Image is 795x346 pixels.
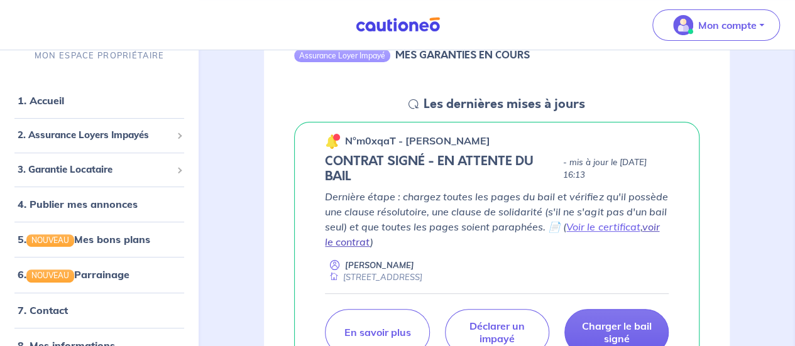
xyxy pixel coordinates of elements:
[325,154,669,184] div: state: CONTRACT-SIGNED, Context: NEW,CHOOSE-CERTIFICATE,ALONE,LESSOR-DOCUMENTS
[566,220,640,233] a: Voir le certificat
[18,198,138,210] a: 4. Publier mes annonces
[5,192,194,217] div: 4. Publier mes annonces
[5,158,194,182] div: 3. Garantie Locataire
[345,259,414,271] p: [PERSON_NAME]
[18,163,172,177] span: 3. Garantie Locataire
[325,134,340,149] img: 🔔
[424,97,585,112] h5: Les dernières mises à jours
[698,18,757,33] p: Mon compte
[294,49,390,62] div: Assurance Loyer Impayé
[18,233,150,246] a: 5.NOUVEAUMes bons plans
[18,94,64,107] a: 1. Accueil
[5,298,194,323] div: 7. Contact
[18,304,68,316] a: 7. Contact
[5,123,194,148] div: 2. Assurance Loyers Impayés
[35,50,164,62] p: MON ESPACE PROPRIÉTAIRE
[563,156,669,181] p: - mis à jour le [DATE] 16:13
[344,326,410,338] p: En savoir plus
[325,154,558,184] h5: CONTRAT SIGNÉ - EN ATTENTE DU BAIL
[18,128,172,143] span: 2. Assurance Loyers Impayés
[18,268,129,281] a: 6.NOUVEAUParrainage
[351,17,445,33] img: Cautioneo
[325,189,669,249] p: Dernière étape : chargez toutes les pages du bail et vérifiez qu'il possède une clause résolutoir...
[5,88,194,113] div: 1. Accueil
[345,133,490,148] p: n°m0xqaT - [PERSON_NAME]
[5,262,194,287] div: 6.NOUVEAUParrainage
[461,320,534,345] p: Déclarer un impayé
[580,320,653,345] p: Charger le bail signé
[325,220,659,248] a: voir le contrat
[673,15,693,35] img: illu_account_valid_menu.svg
[652,9,780,41] button: illu_account_valid_menu.svgMon compte
[325,271,422,283] div: [STREET_ADDRESS]
[395,49,530,61] h6: MES GARANTIES EN COURS
[5,227,194,252] div: 5.NOUVEAUMes bons plans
